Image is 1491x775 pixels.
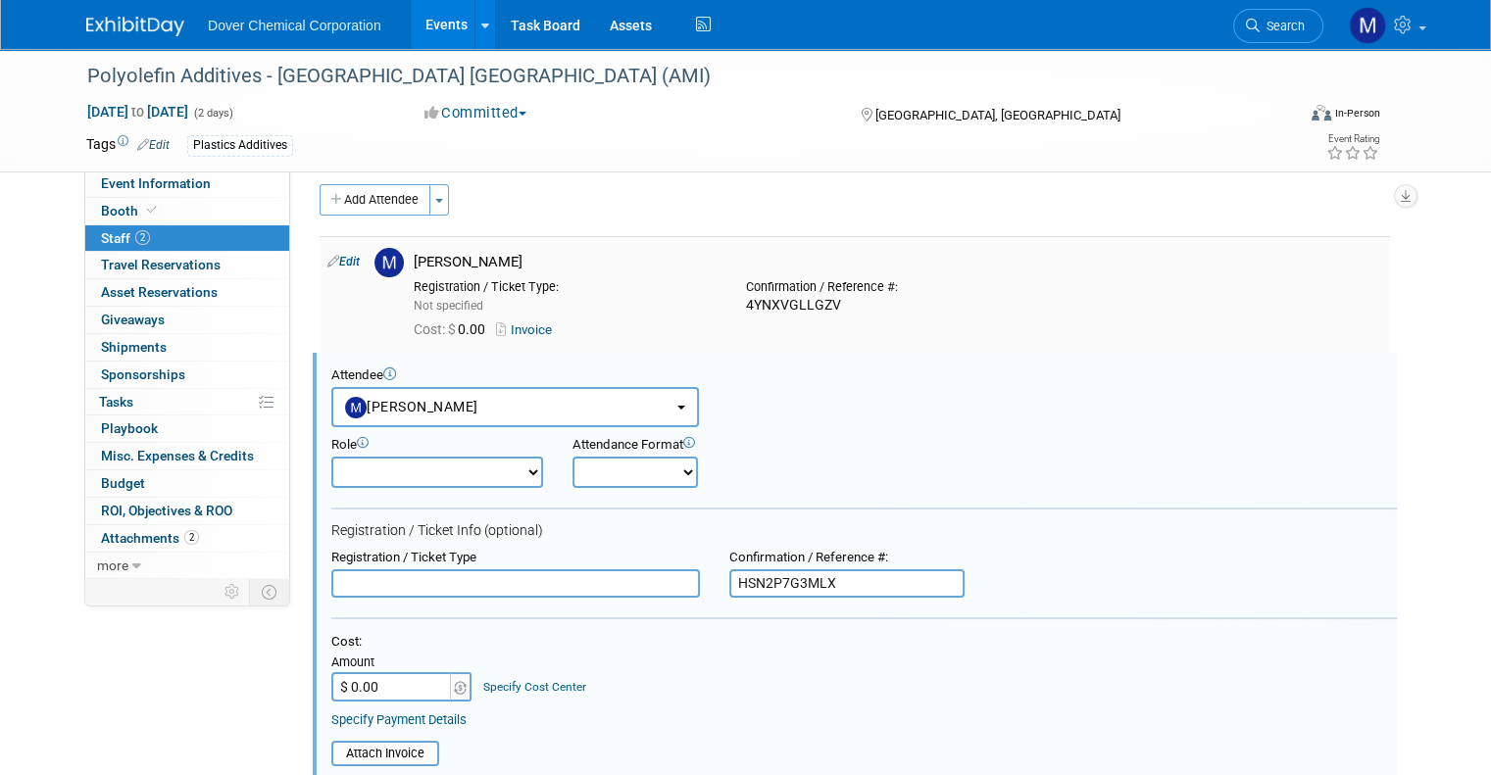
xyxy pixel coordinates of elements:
[572,437,817,454] div: Attendance Format
[85,525,289,552] a: Attachments2
[86,17,184,36] img: ExhibitDay
[101,203,161,218] span: Booth
[1260,19,1305,33] span: Search
[85,225,289,252] a: Staff2
[1233,9,1323,43] a: Search
[101,530,199,546] span: Attachments
[331,634,1397,651] div: Cost:
[187,135,293,156] div: Plastics Additives
[85,252,289,278] a: Travel Reservations
[331,437,543,454] div: Role
[331,522,1397,540] div: Registration / Ticket Info (optional)
[85,362,289,388] a: Sponsorships
[101,366,185,382] span: Sponsorships
[414,321,493,337] span: 0.00
[101,503,232,518] span: ROI, Objectives & ROO
[483,680,586,694] a: Specify Cost Center
[414,253,1382,271] div: [PERSON_NAME]
[101,257,221,272] span: Travel Reservations
[345,399,478,414] span: [PERSON_NAME]
[1349,7,1386,44] img: Megan Hopkins
[147,205,157,216] i: Booth reservation complete
[128,104,147,120] span: to
[86,103,189,121] span: [DATE] [DATE]
[192,107,233,120] span: (2 days)
[135,230,150,245] span: 2
[729,550,965,566] div: Confirmation / Reference #:
[331,654,473,672] div: Amount
[414,279,717,295] div: Registration / Ticket Type:
[331,550,700,566] div: Registration / Ticket Type
[331,712,467,727] a: Specify Payment Details
[85,389,289,415] a: Tasks
[101,230,150,246] span: Staff
[85,498,289,524] a: ROI, Objectives & ROO
[746,297,1049,315] div: 4YNXVGLLGZV
[101,175,211,191] span: Event Information
[184,530,199,545] span: 2
[414,299,483,313] span: Not specified
[1326,134,1379,144] div: Event Rating
[85,279,289,306] a: Asset Reservations
[97,557,128,573] span: more
[11,8,1037,27] body: Rich Text Area. Press ALT-0 for help.
[85,307,289,333] a: Giveaways
[331,387,699,427] button: [PERSON_NAME]
[331,367,1397,384] div: Attendee
[1334,106,1380,121] div: In-Person
[101,312,165,327] span: Giveaways
[101,475,145,491] span: Budget
[101,420,158,436] span: Playbook
[418,103,534,123] button: Committed
[85,415,289,442] a: Playbook
[327,255,360,268] a: Edit
[496,322,560,337] a: Invoice
[1189,102,1380,131] div: Event Format
[746,279,1049,295] div: Confirmation / Reference #:
[101,448,254,463] span: Misc. Expenses & Credits
[137,138,170,152] a: Edit
[85,553,289,579] a: more
[86,134,170,157] td: Tags
[374,248,404,277] img: M.jpg
[208,18,381,33] span: Dover Chemical Corporation
[320,184,430,216] button: Add Attendee
[85,198,289,224] a: Booth
[85,334,289,361] a: Shipments
[875,108,1120,122] span: [GEOGRAPHIC_DATA], [GEOGRAPHIC_DATA]
[85,470,289,497] a: Budget
[101,339,167,355] span: Shipments
[250,579,290,605] td: Toggle Event Tabs
[80,59,1270,94] div: Polyolefin Additives - [GEOGRAPHIC_DATA] [GEOGRAPHIC_DATA] (AMI)
[85,443,289,469] a: Misc. Expenses & Credits
[1312,105,1331,121] img: Format-Inperson.png
[414,321,458,337] span: Cost: $
[216,579,250,605] td: Personalize Event Tab Strip
[99,394,133,410] span: Tasks
[85,170,289,197] a: Event Information
[101,284,218,300] span: Asset Reservations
